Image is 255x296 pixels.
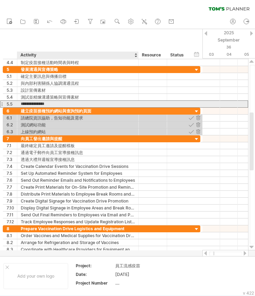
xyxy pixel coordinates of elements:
[188,122,194,128] div: approve
[21,59,135,66] div: 制定疫苗接種活動時間表與時程
[76,263,114,269] div: Project:
[21,149,135,156] div: 通過電子郵件向員工宣導接種訊息
[142,52,163,59] div: Resource
[21,198,135,204] div: Create Digital Signage for Vaccination Drive Promotion
[7,170,17,177] div: 7.5
[21,115,135,121] div: 請總院資訊協助，告知功能及需求
[21,191,135,197] div: Distribute Print Materials to Employee Break Rooms and Common Areas
[188,115,194,121] div: approve
[7,149,17,156] div: 7.2
[21,239,135,246] div: Arrange for Refrigeration and Storage of Vaccines
[21,94,135,100] div: 測試並精煉溝通策略與宣傳素材
[21,142,135,149] div: 最終確定員工邀請及提醒模板
[7,239,17,246] div: 8.2
[115,271,173,277] div: [DATE]
[7,205,17,211] div: 7.10
[3,263,68,289] div: Add your own logo
[170,52,185,59] div: Status
[21,122,135,128] div: 測試網站功能
[21,225,135,232] div: Prepare Vaccination Drive Logistics and Equipment
[21,66,135,73] div: 發展溝通與宣傳策略
[7,184,17,190] div: 7.7
[243,290,254,296] div: v 422
[7,66,17,73] div: 5
[7,156,17,163] div: 7.3
[76,280,114,286] div: Project Number
[7,101,17,107] div: 5.5
[115,263,173,269] div: 員工流感疫苗
[21,156,135,163] div: 透過大禮拜週報宣導接種訊息
[7,198,17,204] div: 7.9
[7,87,17,93] div: 5.3
[21,80,135,87] div: 與內部利害關係人協調溝通流程
[21,232,135,239] div: Order Vaccines and Medical Supplies for Vaccination Drive
[21,184,135,190] div: Create Print Materials for On-Site Promotion and Reminders
[220,51,238,58] div: Thursday, 4 September 2025
[7,135,17,142] div: 7
[7,128,17,135] div: 6.3
[7,73,17,80] div: 5.1
[188,128,194,135] div: approve
[21,246,135,253] div: Coordinate with Healthcare Providers for Equipment and Supplies
[115,280,173,286] div: ....
[195,128,201,135] div: remove
[7,94,17,100] div: 5.4
[7,218,17,225] div: 7.12
[21,177,135,183] div: Send Out Reminder Emails and Notifications to Employees
[7,80,17,87] div: 5.2
[21,218,135,225] div: Track Employee Responses and Update Registration List Accordingly
[7,212,17,218] div: 7.11
[7,142,17,149] div: 7.1
[7,232,17,239] div: 8.1
[76,271,114,277] div: Date:
[21,135,135,142] div: 向員工發出邀請與提醒
[21,212,135,218] div: Send Out Final Reminders to Employees via Email and Phone
[7,177,17,183] div: 7.6
[21,87,135,93] div: 設計宣傳素材
[7,246,17,253] div: 8.3
[21,73,135,80] div: 確定主要訊息與傳播目標
[7,122,17,128] div: 6.2
[195,122,201,128] div: remove
[21,108,135,114] div: 建立疫苗接種預約網站與查詢預約頁面
[21,170,135,177] div: Set Up Automated Reminder System for Employees
[202,51,220,58] div: Wednesday, 3 September 2025
[7,108,17,114] div: 6
[7,59,17,66] div: 4.4
[20,52,135,59] div: Activity
[7,115,17,121] div: 6.1
[21,128,135,135] div: 上線預約網站
[195,115,201,121] div: remove
[7,225,17,232] div: 8
[21,205,135,211] div: Display Digital Signage in Employee Areas and Break Rooms
[21,163,135,170] div: Create Calendar Events for Vaccination Drive Sessions
[7,163,17,170] div: 7.4
[7,191,17,197] div: 7.8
